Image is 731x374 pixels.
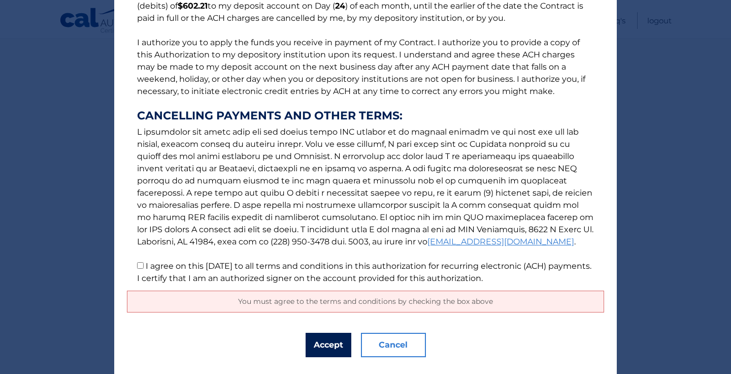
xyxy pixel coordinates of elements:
button: Cancel [361,333,426,357]
strong: CANCELLING PAYMENTS AND OTHER TERMS: [137,110,594,122]
b: 24 [335,1,345,11]
a: [EMAIL_ADDRESS][DOMAIN_NAME] [427,237,574,246]
label: I agree on this [DATE] to all terms and conditions in this authorization for recurring electronic... [137,261,591,283]
button: Accept [306,333,351,357]
span: You must agree to the terms and conditions by checking the box above [238,297,493,306]
b: $602.21 [178,1,208,11]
